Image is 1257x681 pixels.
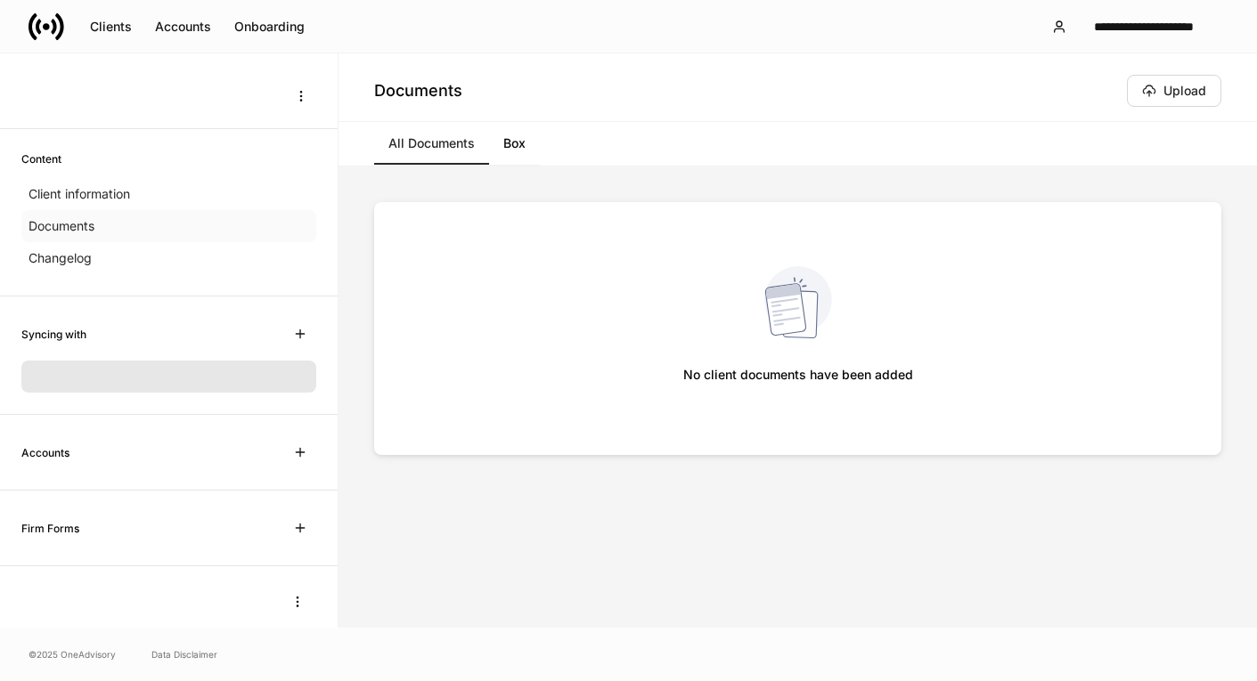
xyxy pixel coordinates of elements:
button: Upload [1127,75,1221,107]
h4: Documents [374,80,462,101]
h6: Accounts [21,444,69,461]
p: Client information [29,185,130,203]
p: Changelog [29,249,92,267]
a: All Documents [374,122,489,165]
div: Onboarding [234,20,305,33]
div: Upload [1142,84,1206,98]
div: Clients [90,20,132,33]
div: Accounts [155,20,211,33]
span: © 2025 OneAdvisory [29,647,116,661]
h5: No client documents have been added [683,359,913,391]
h6: Firm Forms [21,520,79,537]
h6: Syncing with [21,326,86,343]
button: Accounts [143,12,223,41]
h6: Content [21,150,61,167]
a: Box [489,122,540,165]
p: Documents [29,217,94,235]
a: Client information [21,178,316,210]
a: Data Disclaimer [151,647,217,661]
button: Clients [78,12,143,41]
button: Onboarding [223,12,316,41]
a: Changelog [21,242,316,274]
a: Documents [21,210,316,242]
